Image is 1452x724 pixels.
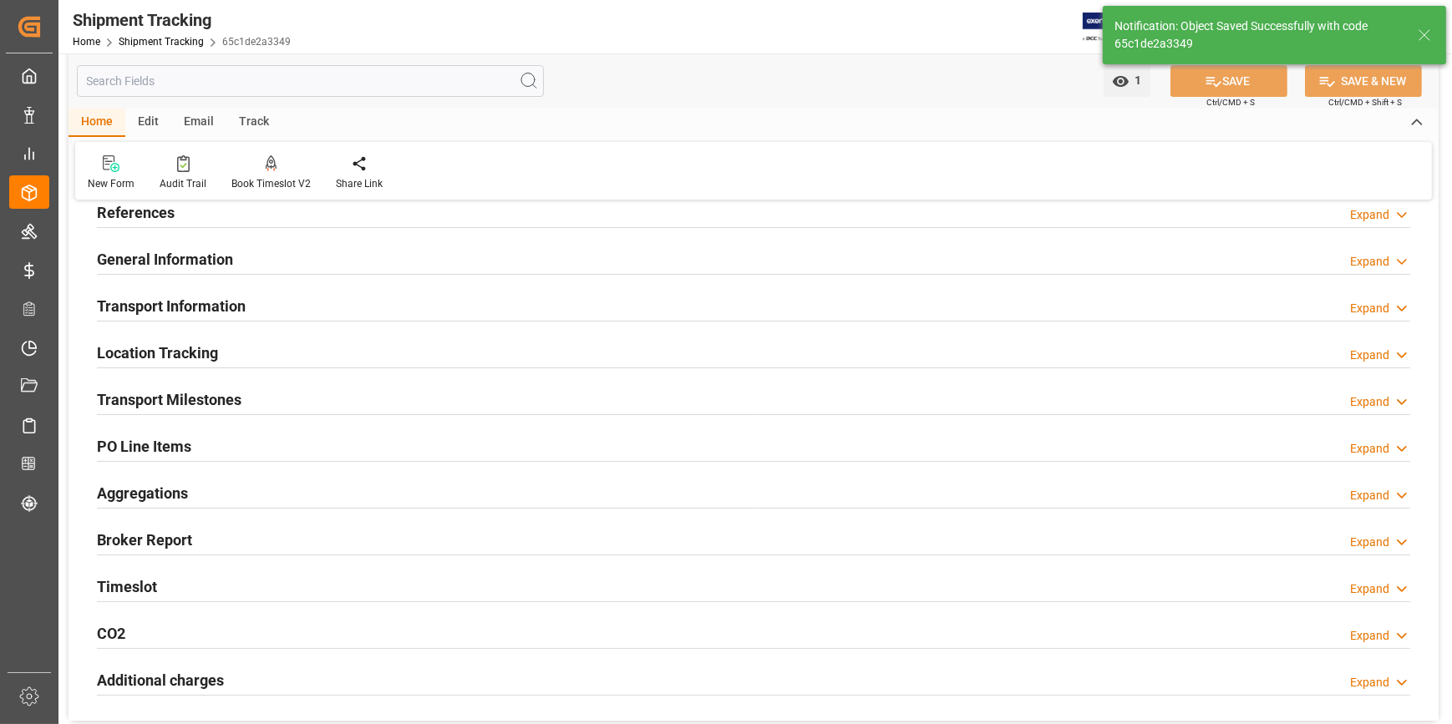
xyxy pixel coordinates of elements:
span: 1 [1130,73,1142,87]
div: Share Link [336,176,383,191]
div: Expand [1350,206,1389,224]
h2: Location Tracking [97,342,218,364]
div: Track [226,109,282,137]
div: Notification: Object Saved Successfully with code 65c1de2a3349 [1114,18,1402,53]
div: New Form [88,176,135,191]
div: Edit [125,109,171,137]
button: SAVE & NEW [1305,65,1422,97]
button: open menu [1104,65,1150,97]
div: Home [69,109,125,137]
div: Expand [1350,300,1389,317]
h2: Transport Milestones [97,388,241,411]
div: Book Timeslot V2 [231,176,311,191]
h2: Transport Information [97,295,246,317]
div: Email [171,109,226,137]
a: Shipment Tracking [119,36,204,48]
div: Expand [1350,674,1389,691]
div: Shipment Tracking [73,8,291,33]
h2: General Information [97,248,233,271]
div: Expand [1350,393,1389,411]
div: Audit Trail [160,176,206,191]
span: Ctrl/CMD + S [1206,96,1255,109]
h2: References [97,201,175,224]
h2: Additional charges [97,669,224,691]
h2: CO2 [97,622,125,645]
h2: PO Line Items [97,435,191,458]
div: Expand [1350,534,1389,551]
div: Expand [1350,580,1389,598]
h2: Aggregations [97,482,188,504]
img: Exertis%20JAM%20-%20Email%20Logo.jpg_1722504956.jpg [1083,13,1140,42]
div: Expand [1350,487,1389,504]
div: Expand [1350,253,1389,271]
h2: Broker Report [97,529,192,551]
button: SAVE [1170,65,1287,97]
a: Home [73,36,100,48]
h2: Timeslot [97,575,157,598]
span: Ctrl/CMD + Shift + S [1328,96,1402,109]
div: Expand [1350,440,1389,458]
div: Expand [1350,347,1389,364]
div: Expand [1350,627,1389,645]
input: Search Fields [77,65,544,97]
